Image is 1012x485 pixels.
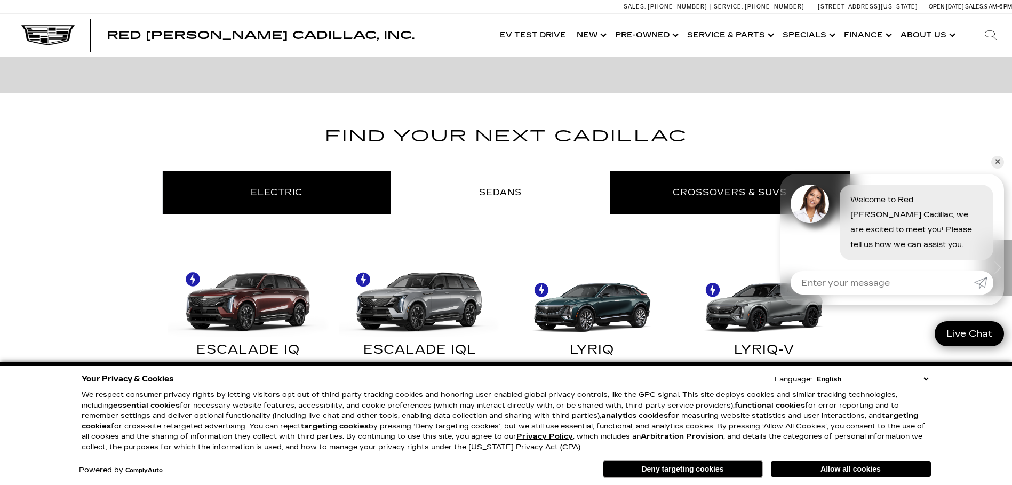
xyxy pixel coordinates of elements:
a: ComplyAuto [125,467,163,474]
a: EV Test Drive [495,14,571,57]
input: Enter your message [791,271,974,295]
img: LYRIQ-V [683,256,845,337]
li: Sedans [391,171,610,214]
span: 9 AM-6 PM [984,3,1012,10]
a: Service: [PHONE_NUMBER] [710,4,807,10]
span: Electric [251,187,302,197]
span: Live Chat [941,328,998,340]
div: Welcome to Red [PERSON_NAME] Cadillac, we are excited to meet you! Please tell us how we can assi... [840,185,993,260]
a: Pre-Owned [610,14,682,57]
a: Submit [974,271,993,295]
span: Sales: [965,3,984,10]
div: ESCALADE IQ [170,345,326,359]
span: Service: [714,3,743,10]
strong: Arbitration Provision [641,432,723,441]
span: Crossovers & SUVs [673,187,787,197]
img: ESCALADE IQL [339,256,501,337]
span: Your Privacy & Cookies [82,371,174,386]
span: Sedans [479,187,522,197]
a: LYRIQ-V LYRIQ-V [678,256,850,367]
a: About Us [895,14,959,57]
a: Red [PERSON_NAME] Cadillac, Inc. [107,30,415,41]
div: Language: [775,376,812,383]
a: ESCALADE IQ ESCALADE IQ [162,256,334,367]
div: Powered by [79,467,163,474]
a: ESCALADE IQL ESCALADE IQL [334,256,506,367]
p: We respect consumer privacy rights by letting visitors opt out of third-party tracking cookies an... [82,390,931,452]
img: ESCALADE IQ [168,256,329,337]
li: Electric [162,171,391,214]
span: Open [DATE] [929,3,964,10]
a: Privacy Policy [516,432,573,441]
img: LYRIQ [512,256,673,337]
div: ESCALADE IQL [342,345,498,359]
img: Cadillac Dark Logo with Cadillac White Text [21,25,75,45]
span: Sales: [624,3,646,10]
div: LYRIQ-V [686,345,842,359]
a: Sales: [PHONE_NUMBER] [624,4,710,10]
a: Live Chat [935,321,1004,346]
button: Deny targeting cookies [603,460,763,478]
span: Red [PERSON_NAME] Cadillac, Inc. [107,29,415,42]
strong: analytics cookies [601,411,668,420]
a: New [571,14,610,57]
a: [STREET_ADDRESS][US_STATE] [818,3,918,10]
select: Language Select [814,374,931,384]
a: Service & Parts [682,14,777,57]
strong: targeting cookies [82,411,918,431]
a: LYRIQ LYRIQ [506,256,679,367]
div: Electric [162,256,850,367]
div: LYRIQ [514,345,671,359]
li: Crossovers & SUVs [610,171,850,214]
strong: targeting cookies [301,422,369,431]
img: Agent profile photo [791,185,829,223]
a: Finance [839,14,895,57]
strong: essential cookies [113,401,180,410]
strong: functional cookies [735,401,805,410]
h2: Find Your Next Cadillac [162,123,850,163]
span: [PHONE_NUMBER] [648,3,707,10]
button: Allow all cookies [771,461,931,477]
a: Specials [777,14,839,57]
span: [PHONE_NUMBER] [745,3,804,10]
